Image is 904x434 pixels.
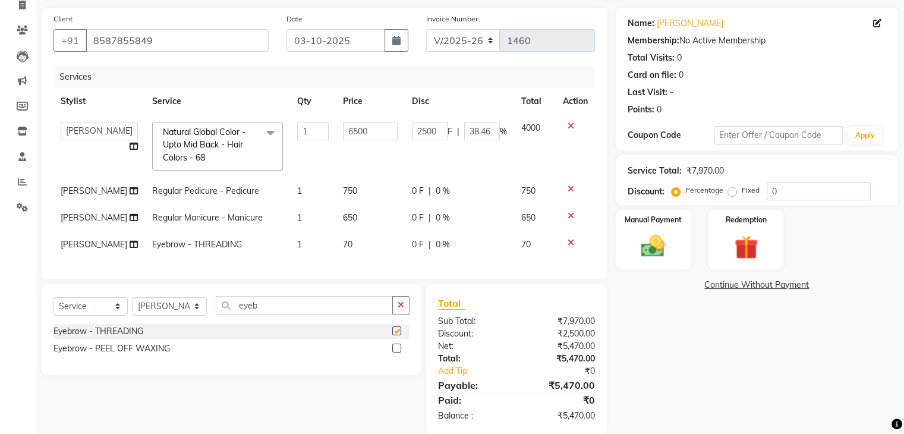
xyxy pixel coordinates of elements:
[429,393,516,407] div: Paid:
[61,185,127,196] span: [PERSON_NAME]
[152,239,242,250] span: Eyebrow - THREADING
[438,297,465,310] span: Total
[429,328,516,340] div: Discount:
[516,393,604,407] div: ₹0
[657,17,723,30] a: [PERSON_NAME]
[343,212,357,223] span: 650
[516,340,604,353] div: ₹5,470.00
[516,353,604,365] div: ₹5,470.00
[53,14,73,24] label: Client
[521,239,531,250] span: 70
[628,103,654,116] div: Points:
[429,238,431,251] span: |
[634,232,672,260] img: _cash.svg
[429,185,431,197] span: |
[145,88,290,115] th: Service
[618,279,896,291] a: Continue Without Payment
[86,29,269,52] input: Search by Name/Mobile/Email/Code
[457,125,459,138] span: |
[628,129,714,141] div: Coupon Code
[343,185,357,196] span: 750
[670,86,673,99] div: -
[297,185,302,196] span: 1
[448,125,452,138] span: F
[336,88,405,115] th: Price
[53,325,143,338] div: Eyebrow - THREADING
[521,122,540,133] span: 4000
[628,86,667,99] div: Last Visit:
[625,215,682,225] label: Manual Payment
[556,88,595,115] th: Action
[848,127,881,144] button: Apply
[628,17,654,30] div: Name:
[53,342,170,355] div: Eyebrow - PEEL OFF WAXING
[290,88,336,115] th: Qty
[429,365,531,378] a: Add Tip
[516,378,604,392] div: ₹5,470.00
[742,185,760,196] label: Fixed
[436,185,450,197] span: 0 %
[405,88,514,115] th: Disc
[514,88,556,115] th: Total
[727,232,766,262] img: _gift.svg
[343,239,352,250] span: 70
[628,52,675,64] div: Total Visits:
[205,152,210,163] a: x
[429,340,516,353] div: Net:
[521,212,536,223] span: 650
[55,66,604,88] div: Services
[516,315,604,328] div: ₹7,970.00
[686,165,724,177] div: ₹7,970.00
[628,34,886,47] div: No Active Membership
[426,14,478,24] label: Invoice Number
[152,212,263,223] span: Regular Manicure - Manicure
[429,353,516,365] div: Total:
[53,29,87,52] button: +91
[429,378,516,392] div: Payable:
[297,239,302,250] span: 1
[429,315,516,328] div: Sub Total:
[531,365,603,378] div: ₹0
[61,239,127,250] span: [PERSON_NAME]
[61,212,127,223] span: [PERSON_NAME]
[429,212,431,224] span: |
[521,185,536,196] span: 750
[297,212,302,223] span: 1
[685,185,723,196] label: Percentage
[516,328,604,340] div: ₹2,500.00
[628,165,682,177] div: Service Total:
[216,296,393,315] input: Search or Scan
[436,238,450,251] span: 0 %
[152,185,259,196] span: Regular Pedicure - Pedicure
[436,212,450,224] span: 0 %
[163,127,245,163] span: Natural Global Color - Upto Mid Back - Hair Colors - 68
[412,212,424,224] span: 0 F
[286,14,303,24] label: Date
[679,69,683,81] div: 0
[677,52,682,64] div: 0
[429,410,516,422] div: Balance :
[412,238,424,251] span: 0 F
[412,185,424,197] span: 0 F
[53,88,145,115] th: Stylist
[516,410,604,422] div: ₹5,470.00
[657,103,662,116] div: 0
[628,185,664,198] div: Discount:
[500,125,507,138] span: %
[628,34,679,47] div: Membership:
[714,126,843,144] input: Enter Offer / Coupon Code
[628,69,676,81] div: Card on file:
[726,215,767,225] label: Redemption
